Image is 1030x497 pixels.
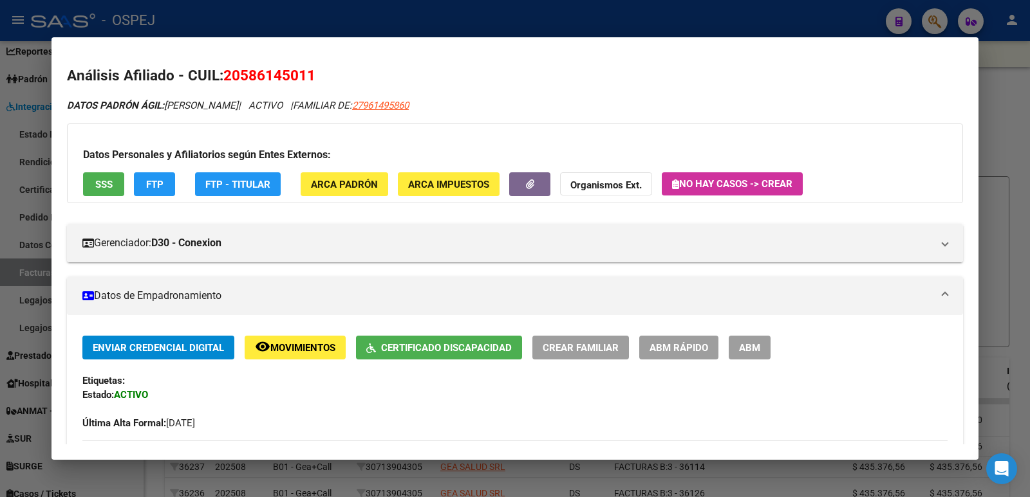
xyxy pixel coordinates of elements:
[381,342,512,354] span: Certificado Discapacidad
[67,100,238,111] span: [PERSON_NAME]
[301,172,388,196] button: ARCA Padrón
[532,336,629,359] button: Crear Familiar
[151,235,221,251] strong: D30 - Conexion
[195,172,281,196] button: FTP - Titular
[83,147,947,163] h3: Datos Personales y Afiliatorios según Entes Externos:
[560,172,652,196] button: Organismos Ext.
[82,375,125,386] strong: Etiquetas:
[293,100,409,111] span: FAMILIAR DE:
[82,417,166,429] strong: Última Alta Formal:
[570,179,642,191] strong: Organismos Ext.
[82,336,234,359] button: Enviar Credencial Digital
[662,172,803,195] button: No hay casos -> Crear
[93,342,224,354] span: Enviar Credencial Digital
[83,172,124,196] button: SSS
[82,417,195,429] span: [DATE]
[223,67,315,84] span: 20586145011
[205,179,270,190] span: FTP - Titular
[986,453,1017,484] div: Open Intercom Messenger
[245,336,346,359] button: Movimientos
[672,178,792,190] span: No hay casos -> Crear
[114,389,148,401] strong: ACTIVO
[270,342,335,354] span: Movimientos
[67,100,409,111] i: | ACTIVO |
[67,224,963,262] mat-expansion-panel-header: Gerenciador:D30 - Conexion
[729,336,771,359] button: ABM
[146,179,164,190] span: FTP
[739,342,760,354] span: ABM
[67,100,164,111] strong: DATOS PADRÓN ÁGIL:
[352,100,409,111] span: 27961495860
[82,389,114,401] strong: Estado:
[650,342,708,354] span: ABM Rápido
[82,288,932,303] mat-panel-title: Datos de Empadronamiento
[639,336,718,359] button: ABM Rápido
[543,342,619,354] span: Crear Familiar
[82,235,932,251] mat-panel-title: Gerenciador:
[311,179,378,190] span: ARCA Padrón
[134,172,175,196] button: FTP
[95,179,113,190] span: SSS
[255,339,270,354] mat-icon: remove_red_eye
[356,336,522,359] button: Certificado Discapacidad
[408,179,489,190] span: ARCA Impuestos
[398,172,500,196] button: ARCA Impuestos
[67,65,963,87] h2: Análisis Afiliado - CUIL:
[67,276,963,315] mat-expansion-panel-header: Datos de Empadronamiento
